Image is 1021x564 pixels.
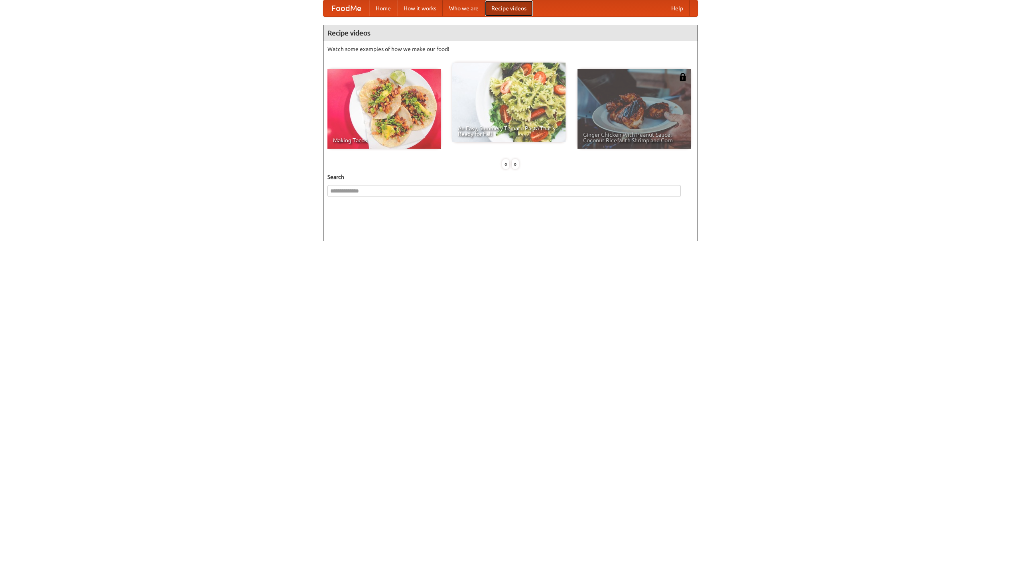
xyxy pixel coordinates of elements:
span: Making Tacos [333,138,435,143]
a: Recipe videos [485,0,533,16]
h4: Recipe videos [323,25,698,41]
div: » [512,159,519,169]
h5: Search [327,173,694,181]
a: Home [369,0,397,16]
p: Watch some examples of how we make our food! [327,45,694,53]
span: An Easy, Summery Tomato Pasta That's Ready for Fall [458,126,560,137]
a: Making Tacos [327,69,441,149]
a: An Easy, Summery Tomato Pasta That's Ready for Fall [452,63,566,142]
div: « [502,159,509,169]
a: Help [665,0,690,16]
a: Who we are [443,0,485,16]
a: How it works [397,0,443,16]
img: 483408.png [679,73,687,81]
a: FoodMe [323,0,369,16]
